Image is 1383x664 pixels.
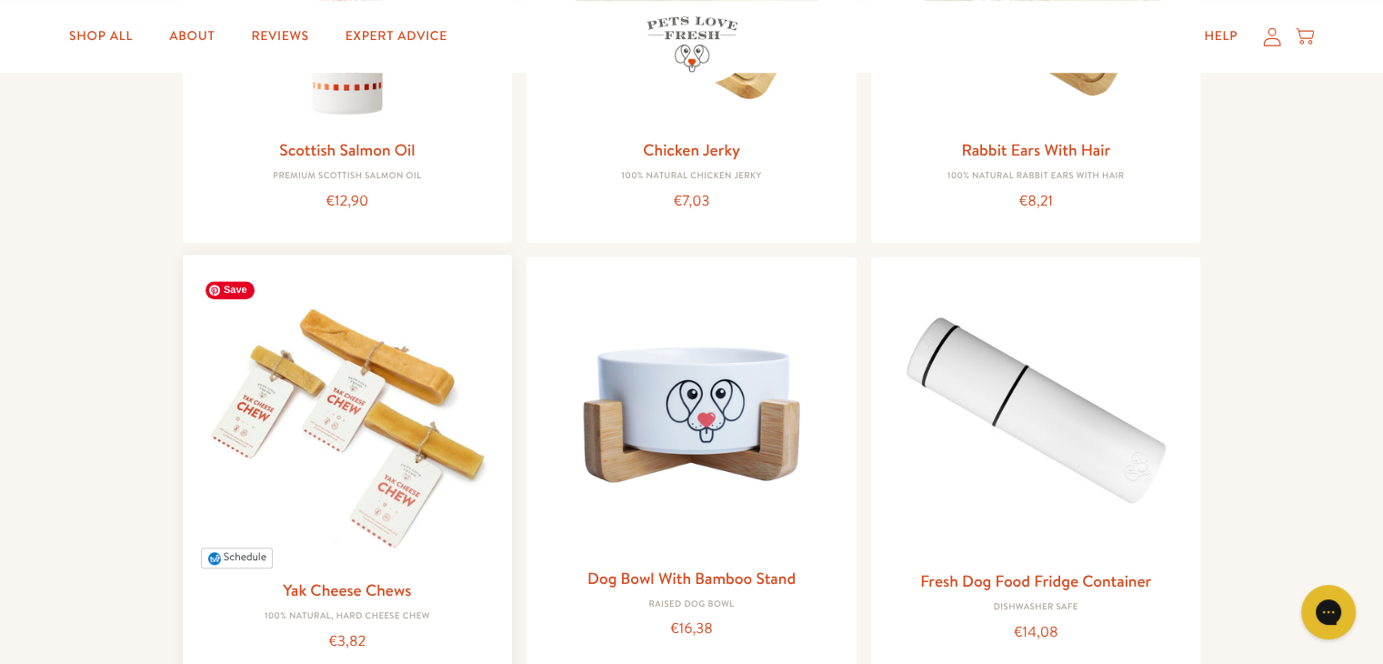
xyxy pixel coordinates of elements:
[886,189,1187,214] div: €8,21
[886,171,1187,182] div: 100% Natural Rabbit Ears with hair
[279,138,415,161] a: Scottish Salmon Oil
[197,611,498,622] div: 100% natural, hard cheese chew
[197,269,498,570] img: Yak Cheese Chews
[541,599,842,610] div: Raised Dog Bowl
[205,281,255,299] span: Save
[541,171,842,182] div: 100% Natural Chicken Jerky
[920,569,1151,592] a: Fresh Dog Food Fridge Container
[646,16,737,72] img: Pets Love Fresh
[541,272,842,558] img: Dog Bowl With Bamboo Stand
[541,189,842,214] div: €7,03
[283,578,411,601] a: Yak Cheese Chews
[197,629,498,654] div: €3,82
[201,548,273,569] button: Schedule
[886,272,1187,560] img: Fresh Dog Food Fridge Container
[236,18,323,55] a: Reviews
[331,18,462,55] a: Expert Advice
[155,18,229,55] a: About
[541,617,842,641] div: €16,38
[1292,578,1365,646] iframe: Gorgias live chat messenger
[643,138,740,161] a: Chicken Jerky
[587,567,796,589] a: Dog Bowl With Bamboo Stand
[224,548,266,564] span: Schedule
[197,171,498,182] div: Premium Scottish Salmon Oil
[886,602,1187,613] div: Dishwasher Safe
[886,620,1187,645] div: €14,08
[1189,18,1252,55] a: Help
[55,18,147,55] a: Shop All
[197,189,498,214] div: €12,90
[961,138,1110,161] a: Rabbit Ears With Hair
